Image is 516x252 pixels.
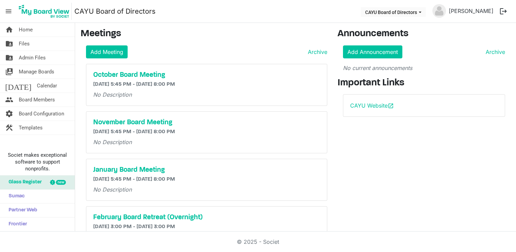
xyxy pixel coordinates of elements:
span: Manage Boards [19,65,54,79]
a: Archive [483,48,505,56]
span: [DATE] [5,79,31,93]
h6: [DATE] 5:45 PM - [DATE] 8:00 PM [93,129,320,135]
img: My Board View Logo [17,3,72,20]
span: folder_shared [5,51,13,65]
a: October Board Meeting [93,71,320,79]
span: Calendar [37,79,57,93]
span: folder_shared [5,37,13,51]
a: February Board Retreat (Overnight) [93,213,320,222]
span: people [5,93,13,107]
button: CAYU Board of Directors dropdownbutton [361,7,426,17]
a: Add Meeting [86,45,128,58]
p: No Description [93,138,320,146]
h3: Important Links [338,78,511,89]
h3: Meetings [81,28,327,40]
a: Add Announcement [343,45,402,58]
span: Sumac [5,190,25,203]
a: January Board Meeting [93,166,320,174]
a: © 2025 - Societ [237,238,279,245]
p: No current announcements [343,64,505,72]
span: Board Members [19,93,55,107]
p: No Description [93,90,320,99]
img: no-profile-picture.svg [432,4,446,18]
button: logout [496,4,511,18]
a: CAYU Board of Directors [74,4,156,18]
span: Partner Web [5,204,37,217]
a: [PERSON_NAME] [446,4,496,18]
span: Frontier [5,218,27,231]
span: Templates [19,121,43,135]
span: menu [2,5,15,18]
span: construction [5,121,13,135]
span: Board Configuration [19,107,64,121]
div: new [56,180,66,185]
span: Files [19,37,30,51]
span: switch_account [5,65,13,79]
h3: Announcements [338,28,511,40]
span: Societ makes exceptional software to support nonprofits. [3,152,72,172]
span: Admin Files [19,51,46,65]
a: Archive [305,48,327,56]
h6: [DATE] 5:45 PM - [DATE] 8:00 PM [93,81,320,88]
p: No Description [93,185,320,194]
a: My Board View Logo [17,3,74,20]
span: Glass Register [5,176,42,189]
a: November Board Meeting [93,118,320,127]
span: open_in_new [388,103,394,109]
span: Home [19,23,33,37]
h6: [DATE] 5:45 PM - [DATE] 8:00 PM [93,176,320,183]
h6: [DATE] 3:00 PM - [DATE] 3:00 PM [93,224,320,230]
span: home [5,23,13,37]
span: settings [5,107,13,121]
a: CAYU Websiteopen_in_new [350,102,394,109]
